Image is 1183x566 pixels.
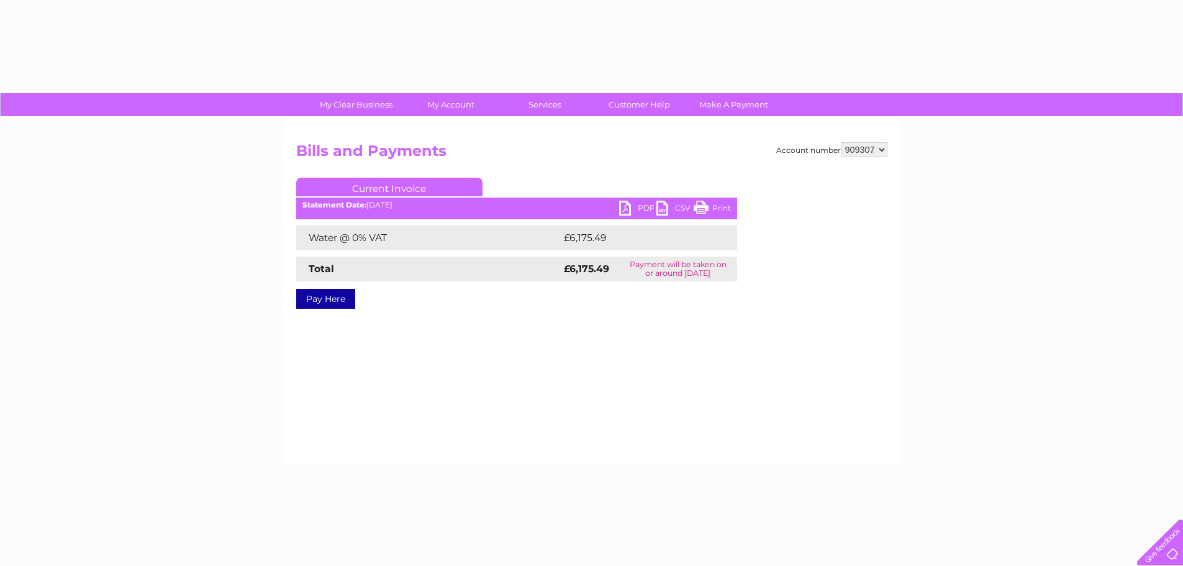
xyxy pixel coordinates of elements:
[656,201,694,219] a: CSV
[399,93,502,116] a: My Account
[296,289,355,309] a: Pay Here
[305,93,407,116] a: My Clear Business
[588,93,691,116] a: Customer Help
[296,178,483,196] a: Current Invoice
[296,226,561,250] td: Water @ 0% VAT
[776,142,887,157] div: Account number
[296,142,887,166] h2: Bills and Payments
[302,200,366,209] b: Statement Date:
[561,226,717,250] td: £6,175.49
[494,93,596,116] a: Services
[619,201,656,219] a: PDF
[309,263,334,275] strong: Total
[296,201,737,209] div: [DATE]
[619,257,737,281] td: Payment will be taken on or around [DATE]
[682,93,785,116] a: Make A Payment
[694,201,731,219] a: Print
[564,263,609,275] strong: £6,175.49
